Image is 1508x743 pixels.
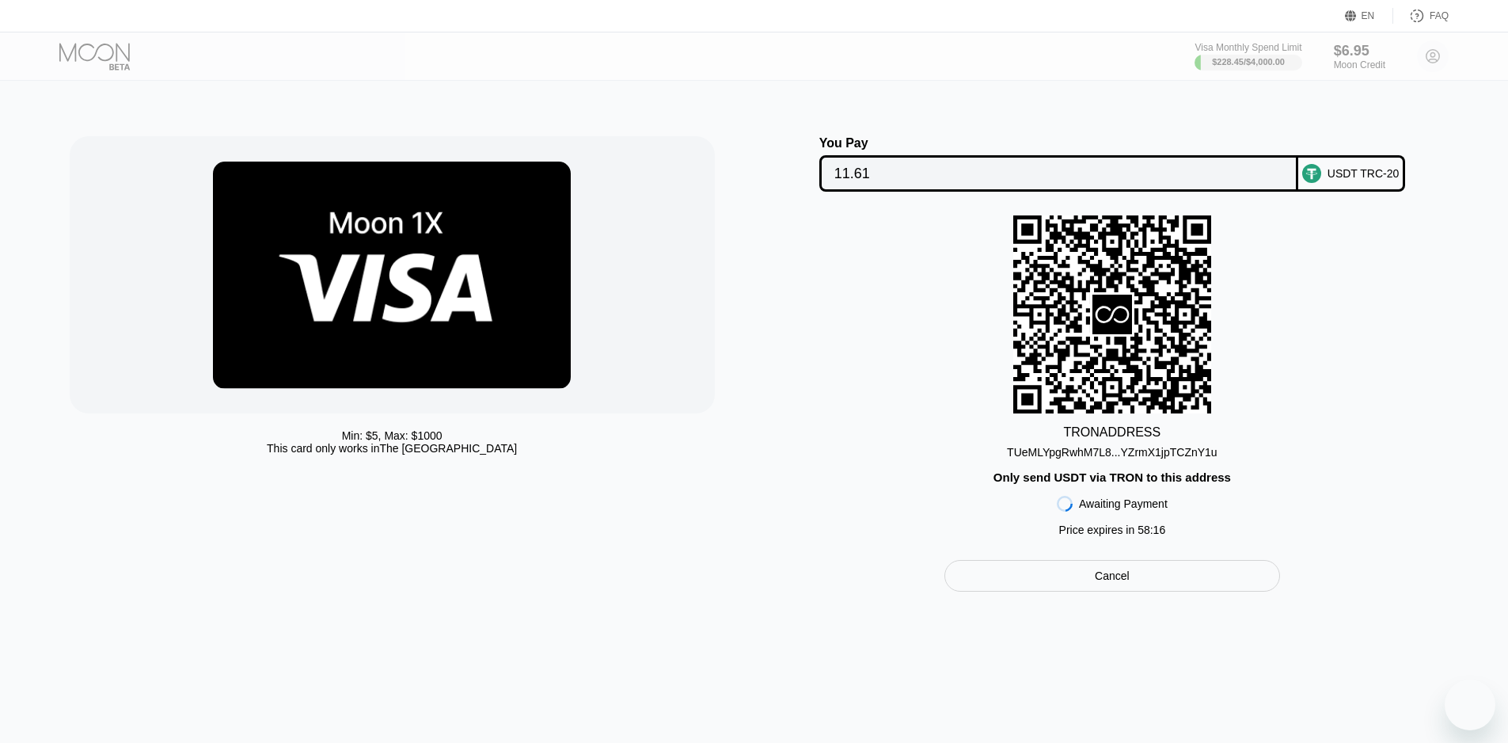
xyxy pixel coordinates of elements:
div: Cancel [1095,569,1130,583]
div: You Pay [819,136,1298,151]
div: USDT TRC-20 [1328,167,1400,180]
div: Only send USDT via TRON to this address [993,471,1231,484]
div: Min: $ 5 , Max: $ 1000 [342,429,443,442]
div: EN [1362,10,1375,21]
div: EN [1345,8,1393,24]
div: This card only works in The [GEOGRAPHIC_DATA] [267,442,517,455]
div: TRON ADDRESS [1064,425,1161,440]
div: Awaiting Payment [1079,497,1168,510]
div: TUeMLYpgRwhM7L8...YZrmX1jpTCZnY1u [1007,446,1217,459]
div: FAQ [1430,10,1449,21]
div: Cancel [944,560,1280,592]
div: TUeMLYpgRwhM7L8...YZrmX1jpTCZnY1u [1007,440,1217,459]
span: 58 : 16 [1138,524,1165,536]
div: Visa Monthly Spend Limit [1195,42,1301,53]
div: Price expires in [1059,524,1166,536]
div: Visa Monthly Spend Limit$228.45/$4,000.00 [1195,42,1301,70]
div: $228.45 / $4,000.00 [1212,57,1285,67]
div: You PayUSDT TRC-20 [770,136,1455,192]
iframe: Button to launch messaging window [1445,680,1495,730]
div: FAQ [1393,8,1449,24]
